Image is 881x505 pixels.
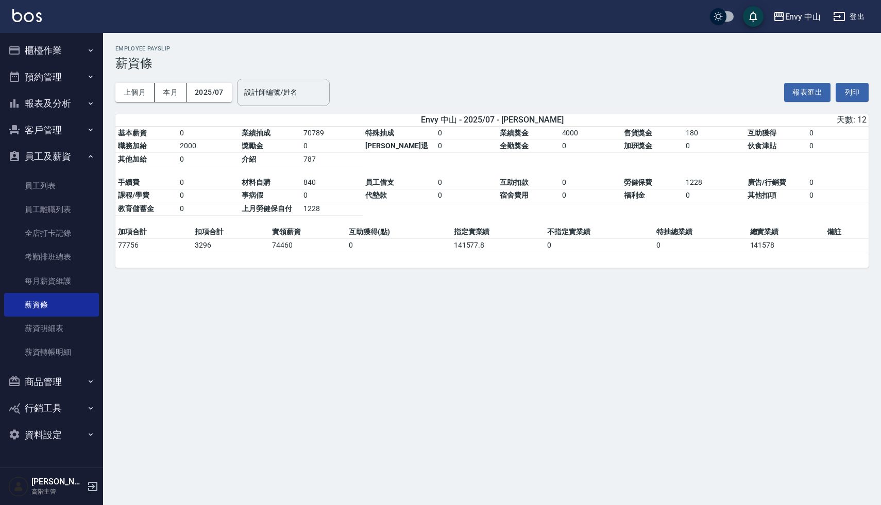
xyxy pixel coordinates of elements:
button: 本月 [155,83,187,102]
span: 廣告/行銷費 [748,178,786,186]
td: 4000 [560,127,621,140]
td: 0 [807,127,869,140]
button: 員工及薪資 [4,143,99,170]
td: 0 [435,189,497,202]
td: 扣項合計 [192,225,269,239]
span: 職務加給 [118,142,147,150]
h5: [PERSON_NAME] [31,477,84,487]
button: 2025/07 [187,83,232,102]
button: 上個月 [115,83,155,102]
a: 每月薪資維護 [4,269,99,293]
a: 薪資轉帳明細 [4,340,99,364]
h2: Employee Payslip [115,45,869,52]
button: 行銷工具 [4,395,99,422]
span: 事病假 [242,191,263,199]
span: 介紹 [242,155,256,163]
a: 員工列表 [4,174,99,198]
td: 備註 [824,225,869,239]
span: Envy 中山 - 2025/07 - [PERSON_NAME] [421,115,564,126]
td: 3296 [192,238,269,252]
td: 0 [435,140,497,153]
td: 0 [683,140,745,153]
span: 課程/學費 [118,191,149,199]
a: 全店打卡記錄 [4,221,99,245]
div: 天數: 12 [619,115,867,126]
td: 0 [807,189,869,202]
span: 業績抽成 [242,129,270,137]
button: save [743,6,764,27]
td: 0 [560,176,621,189]
button: 報表匯出 [784,83,831,102]
span: 其他扣項 [748,191,776,199]
a: 考勤排班總表 [4,245,99,269]
p: 高階主管 [31,487,84,496]
button: 櫃檯作業 [4,37,99,64]
button: 預約管理 [4,64,99,91]
td: 0 [545,238,654,252]
td: 0 [807,176,869,189]
td: 141577.8 [451,238,545,252]
span: [PERSON_NAME]退 [365,142,428,150]
span: 售貨獎金 [624,129,653,137]
td: 1228 [683,176,745,189]
td: 0 [346,238,451,252]
td: 0 [177,189,239,202]
a: 薪資條 [4,293,99,317]
span: 互助扣款 [500,178,529,186]
td: 787 [301,153,363,166]
span: 加班獎金 [624,142,653,150]
span: 勞健保費 [624,178,653,186]
span: 上月勞健保自付 [242,204,292,213]
span: 代墊款 [365,191,387,199]
td: 指定實業績 [451,225,545,239]
a: 薪資明細表 [4,317,99,340]
td: 180 [683,127,745,140]
td: 74460 [269,238,346,252]
table: a dense table [115,127,869,225]
button: Envy 中山 [769,6,825,27]
td: 0 [560,140,621,153]
td: 總實業績 [748,225,824,239]
td: 0 [301,140,363,153]
td: 0 [177,202,239,216]
a: 員工離職列表 [4,198,99,221]
td: 0 [654,238,747,252]
span: 福利金 [624,191,646,199]
td: 0 [177,127,239,140]
td: 0 [435,176,497,189]
td: 0 [301,189,363,202]
span: 特殊抽成 [365,129,394,137]
td: 0 [807,140,869,153]
td: 141578 [748,238,824,252]
td: 1228 [301,202,363,216]
span: 基本薪資 [118,129,147,137]
button: 列印 [836,83,869,102]
td: 特抽總業績 [654,225,747,239]
button: 資料設定 [4,422,99,448]
td: 互助獲得(點) [346,225,451,239]
img: Person [8,476,29,497]
span: 宿舍費用 [500,191,529,199]
span: 教育儲蓄金 [118,204,154,213]
span: 手續費 [118,178,140,186]
button: 商品管理 [4,369,99,395]
span: 材料自購 [242,178,270,186]
td: 2000 [177,140,239,153]
button: 登出 [829,7,869,26]
span: 其他加給 [118,155,147,163]
td: 0 [560,189,621,202]
td: 加項合計 [115,225,192,239]
td: 0 [177,153,239,166]
td: 不指定實業績 [545,225,654,239]
td: 840 [301,176,363,189]
td: 70789 [301,127,363,140]
button: 報表及分析 [4,90,99,117]
div: Envy 中山 [785,10,821,23]
button: 客戶管理 [4,117,99,144]
span: 互助獲得 [748,129,776,137]
span: 員工借支 [365,178,394,186]
td: 0 [177,176,239,189]
span: 獎勵金 [242,142,263,150]
td: 0 [435,127,497,140]
span: 伙食津貼 [748,142,776,150]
